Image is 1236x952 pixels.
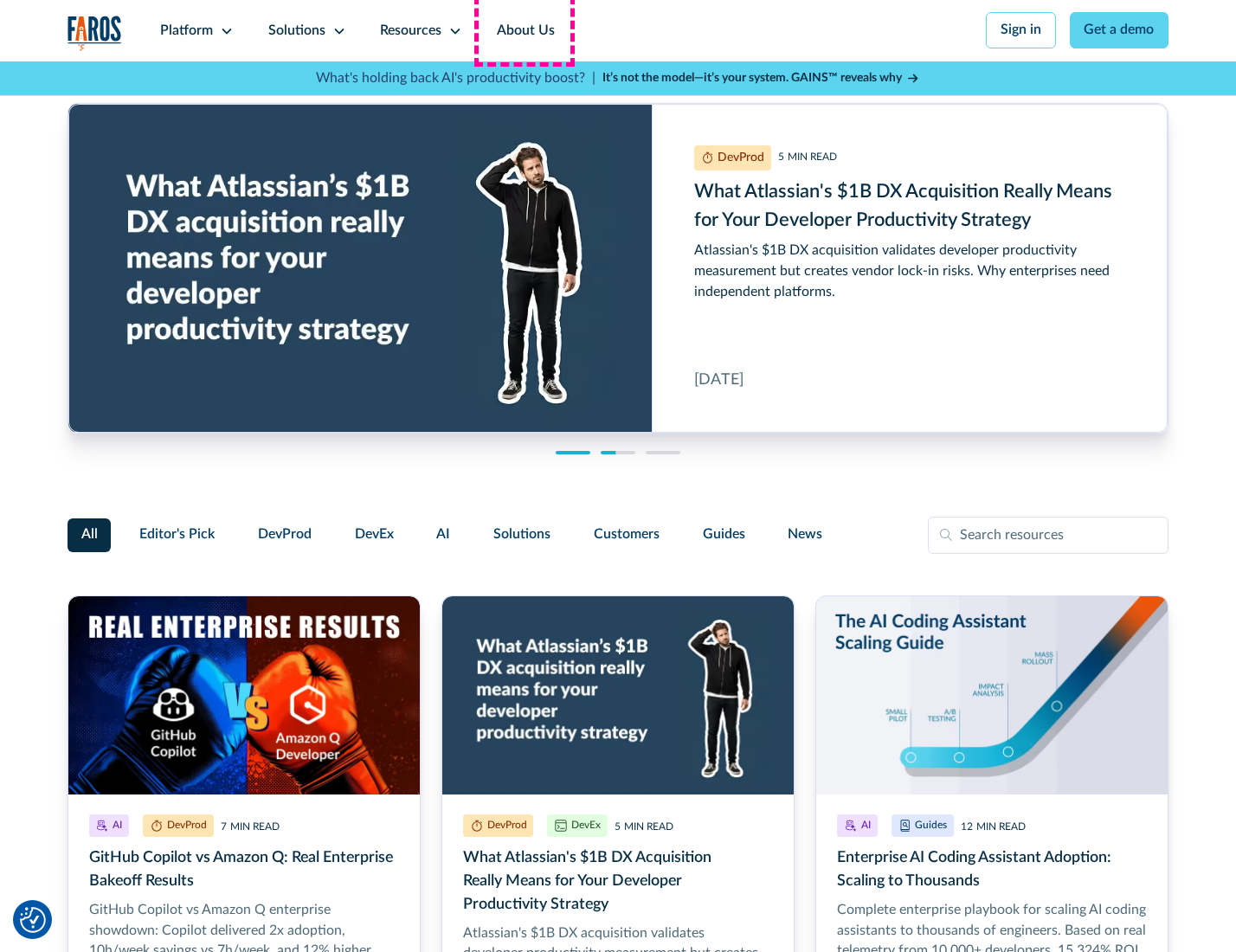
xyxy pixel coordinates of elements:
img: Revisit consent button [20,907,46,933]
input: Search resources [928,517,1168,555]
p: What's holding back AI's productivity boost? | [316,68,595,89]
span: Customers [594,524,660,545]
a: Sign in [986,12,1056,48]
button: Cookie Settings [20,907,46,933]
strong: It’s not the model—it’s your system. GAINS™ reveals why [602,72,902,84]
div: Solutions [268,21,325,42]
img: Illustration of hockey stick-like scaling from pilot to mass rollout [816,596,1168,794]
span: Guides [703,524,745,545]
div: cms-link [68,104,1168,433]
img: Developer scratching his head on a blue background [442,596,794,794]
div: Platform [160,21,213,42]
img: Illustration of a boxing match of GitHub Copilot vs. Amazon Q. with real enterprise results. [68,596,420,794]
a: What Atlassian's $1B DX Acquisition Really Means for Your Developer Productivity Strategy [68,104,1168,433]
span: News [788,524,822,545]
a: home [68,16,123,51]
img: Logo of the analytics and reporting company Faros. [68,16,123,51]
span: AI [436,524,450,545]
div: Resources [380,21,441,42]
span: Solutions [493,524,550,545]
span: Editor's Pick [139,524,215,545]
span: DevProd [258,524,312,545]
a: It’s not the model—it’s your system. GAINS™ reveals why [602,69,921,87]
a: Get a demo [1070,12,1169,48]
form: Filter Form [68,517,1169,555]
span: DevEx [355,524,394,545]
span: All [81,524,98,545]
